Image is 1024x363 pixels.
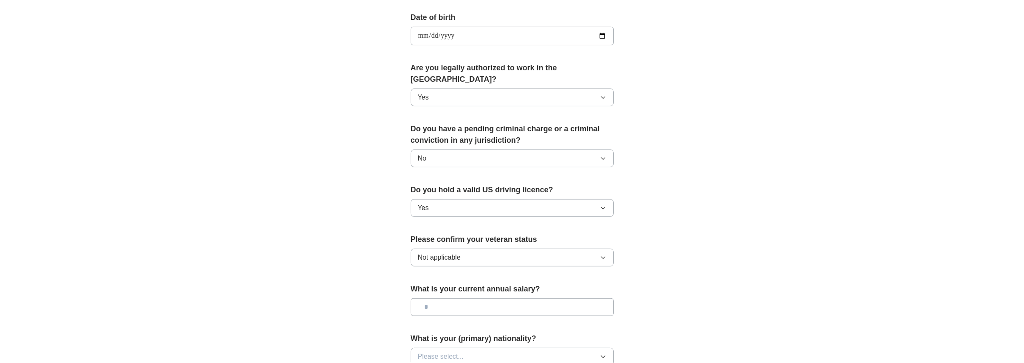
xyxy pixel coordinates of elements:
label: What is your (primary) nationality? [411,333,614,344]
label: Do you have a pending criminal charge or a criminal conviction in any jurisdiction? [411,123,614,146]
label: Date of birth [411,12,614,23]
span: No [418,153,426,163]
label: Are you legally authorized to work in the [GEOGRAPHIC_DATA]? [411,62,614,85]
button: Yes [411,89,614,106]
span: Yes [418,92,429,103]
span: Please select... [418,352,464,362]
button: Yes [411,199,614,217]
label: Please confirm your veteran status [411,234,614,245]
span: Yes [418,203,429,213]
button: No [411,150,614,167]
span: Not applicable [418,252,461,263]
label: Do you hold a valid US driving licence? [411,184,614,196]
label: What is your current annual salary? [411,283,614,295]
button: Not applicable [411,249,614,266]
